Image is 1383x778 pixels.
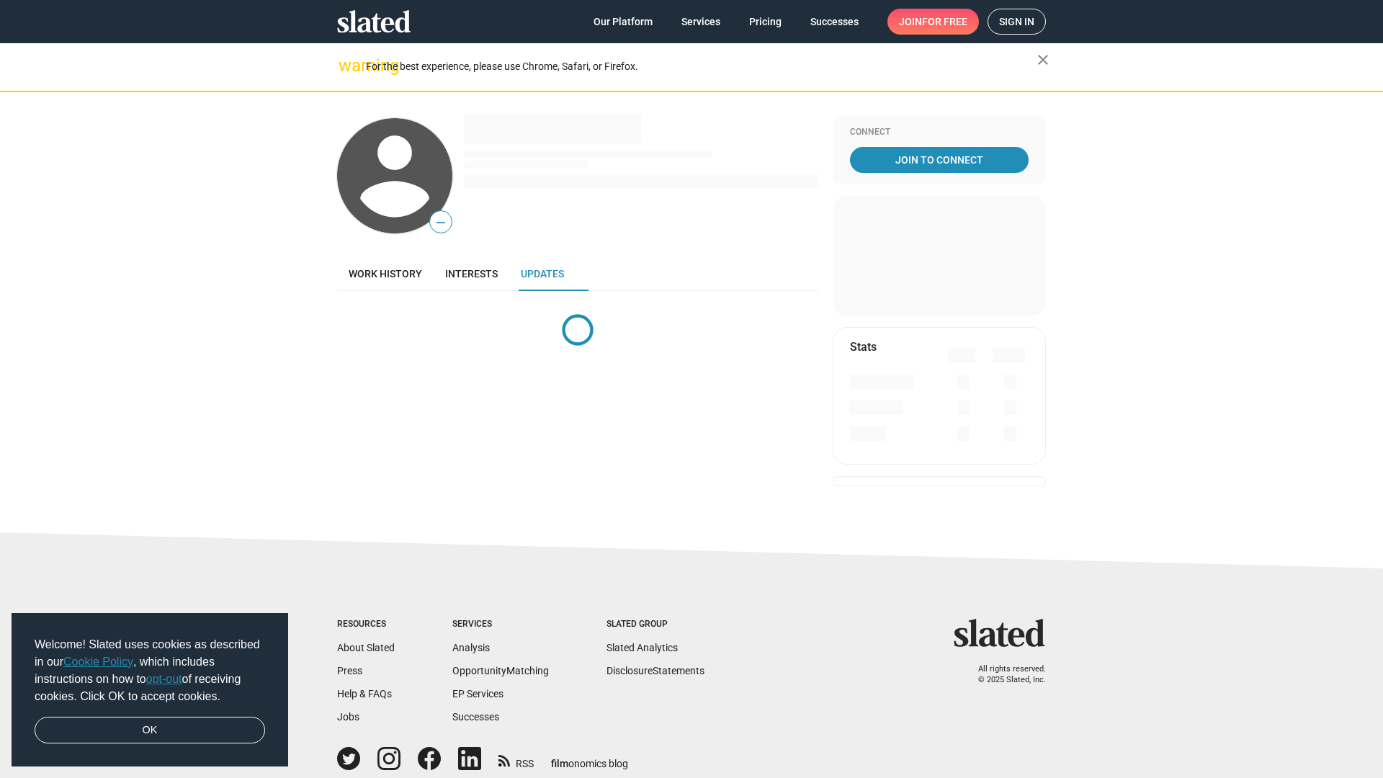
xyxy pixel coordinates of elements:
span: Services [681,9,720,35]
a: Analysis [452,642,490,653]
a: Slated Analytics [607,642,678,653]
mat-icon: warning [339,57,356,74]
div: Connect [850,127,1029,138]
a: Joinfor free [887,9,979,35]
a: Jobs [337,711,359,723]
div: Slated Group [607,619,704,630]
span: Welcome! Slated uses cookies as described in our , which includes instructions on how to of recei... [35,636,265,705]
span: Updates [521,268,564,280]
mat-icon: close [1034,51,1052,68]
a: Work history [337,256,434,291]
a: OpportunityMatching [452,665,549,676]
a: Successes [799,9,870,35]
span: Successes [810,9,859,35]
a: Successes [452,711,499,723]
a: Services [670,9,732,35]
a: Help & FAQs [337,688,392,699]
a: Our Platform [582,9,664,35]
a: EP Services [452,688,503,699]
mat-card-title: Stats [850,339,877,354]
a: Updates [509,256,576,291]
a: DisclosureStatements [607,665,704,676]
span: Pricing [749,9,782,35]
span: Join To Connect [853,147,1026,173]
span: film [551,758,568,769]
span: Sign in [999,9,1034,34]
span: for free [922,9,967,35]
span: Interests [445,268,498,280]
a: Interests [434,256,509,291]
a: Pricing [738,9,793,35]
a: RSS [498,748,534,771]
a: Join To Connect [850,147,1029,173]
a: opt-out [146,673,182,685]
div: Services [452,619,549,630]
a: dismiss cookie message [35,717,265,744]
span: Join [899,9,967,35]
a: Cookie Policy [63,656,133,668]
span: Our Platform [594,9,653,35]
a: Press [337,665,362,676]
a: About Slated [337,642,395,653]
a: Sign in [988,9,1046,35]
div: cookieconsent [12,613,288,767]
a: filmonomics blog [551,746,628,771]
p: All rights reserved. © 2025 Slated, Inc. [963,664,1046,685]
div: Resources [337,619,395,630]
span: Work history [349,268,422,280]
div: For the best experience, please use Chrome, Safari, or Firefox. [366,57,1037,76]
span: — [430,213,452,232]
